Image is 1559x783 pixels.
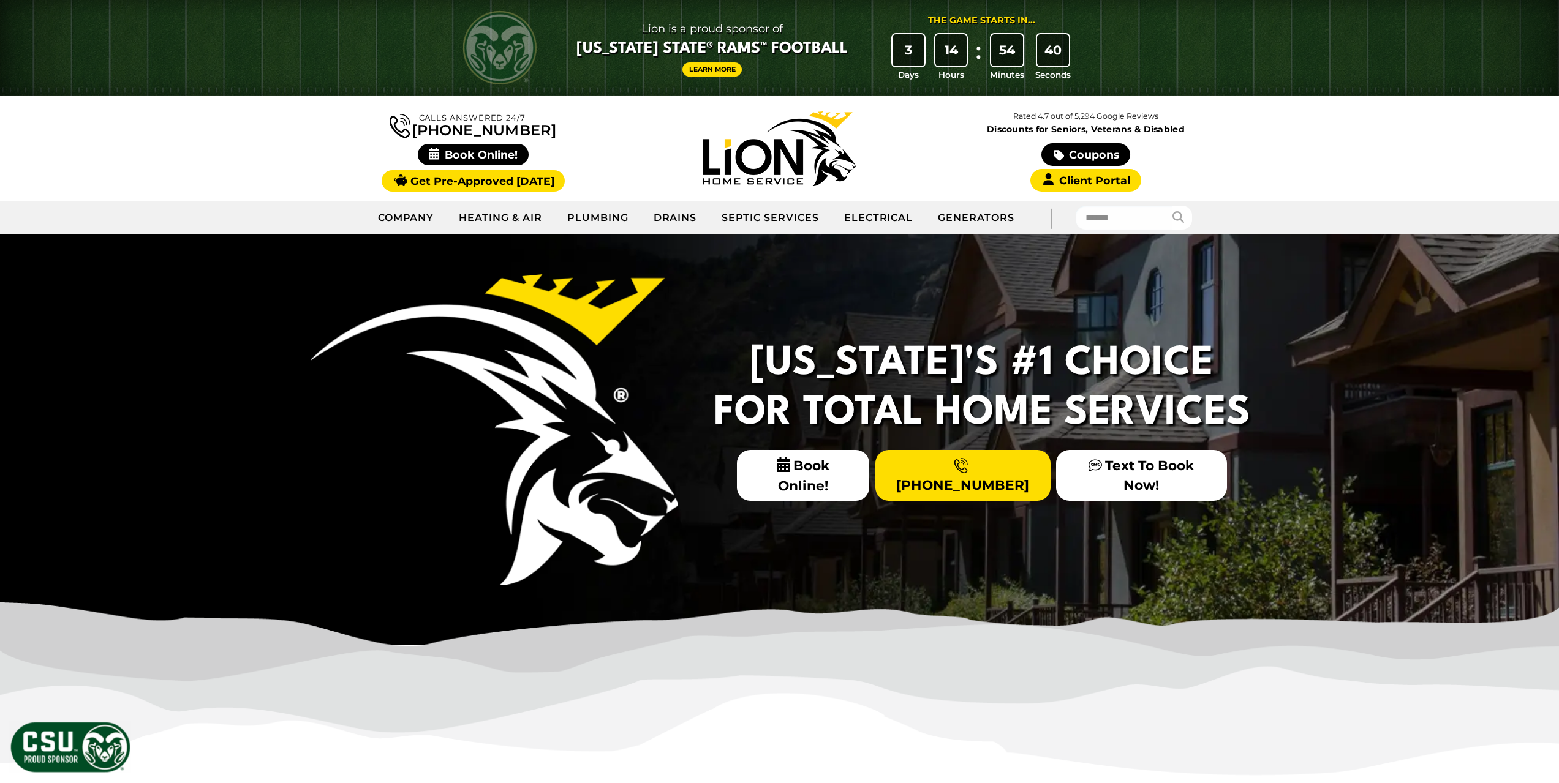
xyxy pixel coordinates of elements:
span: Seconds [1035,69,1071,81]
span: Minutes [990,69,1024,81]
div: 54 [991,34,1023,66]
img: CSU Sponsor Badge [9,721,132,774]
a: Company [366,203,447,233]
span: Hours [938,69,964,81]
a: Drains [641,203,710,233]
a: Client Portal [1030,169,1141,192]
a: Plumbing [555,203,641,233]
a: [PHONE_NUMBER] [875,450,1051,500]
a: Text To Book Now! [1056,450,1226,500]
span: Lion is a proud sponsor of [576,19,848,39]
a: Septic Services [709,203,831,233]
a: Get Pre-Approved [DATE] [382,170,565,192]
div: | [1027,201,1076,234]
div: : [972,34,984,81]
img: CSU Rams logo [463,11,537,84]
a: Coupons [1041,143,1130,166]
div: The Game Starts in... [928,14,1035,28]
span: Book Online! [737,450,870,501]
div: 14 [935,34,967,66]
div: 40 [1037,34,1069,66]
div: 3 [893,34,924,66]
span: [US_STATE] State® Rams™ Football [576,39,848,59]
a: Learn More [682,62,742,77]
p: Rated 4.7 out of 5,294 Google Reviews [932,110,1239,123]
a: Generators [926,203,1027,233]
h2: [US_STATE]'s #1 Choice For Total Home Services [706,339,1258,438]
span: Days [898,69,919,81]
img: Lion Home Service [703,111,856,186]
a: Heating & Air [447,203,554,233]
a: Electrical [832,203,926,233]
span: Discounts for Seniors, Veterans & Disabled [935,125,1237,133]
span: Book Online! [418,144,529,165]
a: [PHONE_NUMBER] [390,111,556,138]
